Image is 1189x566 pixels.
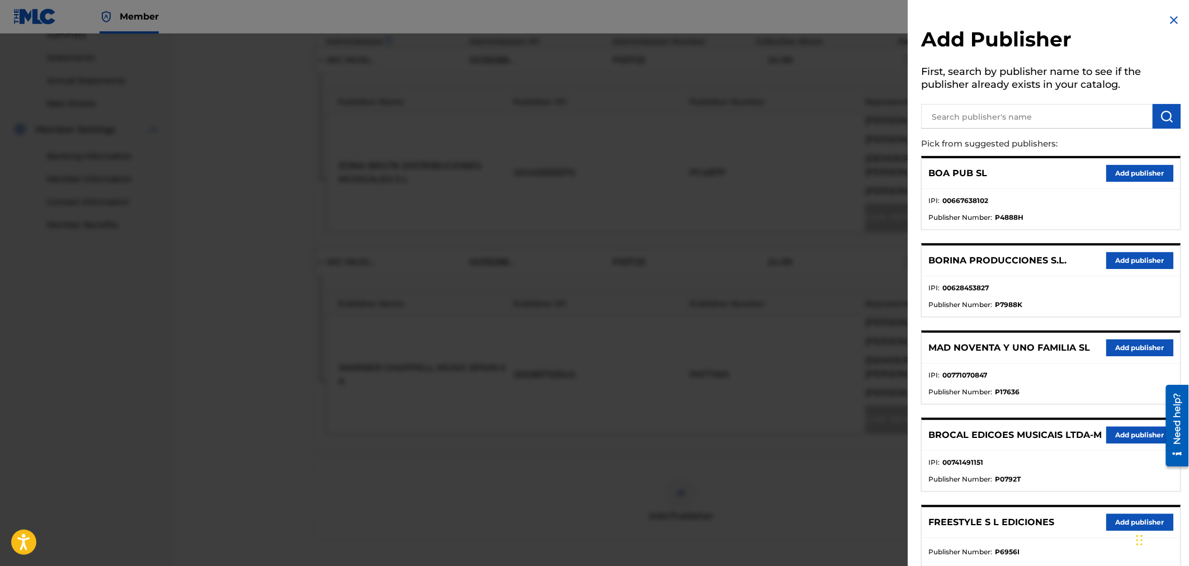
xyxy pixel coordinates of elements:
[13,8,56,25] img: MLC Logo
[929,196,940,206] span: IPI :
[929,428,1102,442] p: BROCAL EDICOES MUSICAIS LTDA-M
[922,104,1153,129] input: Search publisher's name
[100,10,113,23] img: Top Rightsholder
[1133,512,1189,566] iframe: Chat Widget
[1107,165,1174,182] button: Add publisher
[1107,252,1174,269] button: Add publisher
[1107,427,1174,444] button: Add publisher
[929,300,993,310] span: Publisher Number :
[1107,514,1174,531] button: Add publisher
[929,283,940,293] span: IPI :
[943,370,988,380] strong: 00771070847
[943,457,984,468] strong: 00741491151
[1160,110,1174,123] img: Search Works
[929,370,940,380] span: IPI :
[120,10,159,23] span: Member
[929,213,993,223] span: Publisher Number :
[995,300,1023,310] strong: P7988K
[929,516,1055,529] p: FREESTYLE S L EDICIONES
[1133,512,1189,566] div: Widget de chat
[922,27,1181,55] h2: Add Publisher
[929,254,1067,267] p: BORINA PRODUCCIONES S.L.
[1136,523,1143,557] div: Arrastrar
[943,283,989,293] strong: 00628453827
[1107,339,1174,356] button: Add publisher
[929,457,940,468] span: IPI :
[929,387,993,397] span: Publisher Number :
[929,341,1091,355] p: MAD NOVENTA Y UNO FAMILIA SL
[929,167,988,180] p: BOA PUB SL
[922,132,1117,156] p: Pick from suggested publishers:
[995,387,1020,397] strong: P17636
[1158,380,1189,470] iframe: Resource Center
[929,547,993,557] span: Publisher Number :
[995,474,1021,484] strong: P0792T
[929,474,993,484] span: Publisher Number :
[995,213,1024,223] strong: P4888H
[922,62,1181,97] h5: First, search by publisher name to see if the publisher already exists in your catalog.
[995,547,1020,557] strong: P6956I
[943,196,989,206] strong: 00667638102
